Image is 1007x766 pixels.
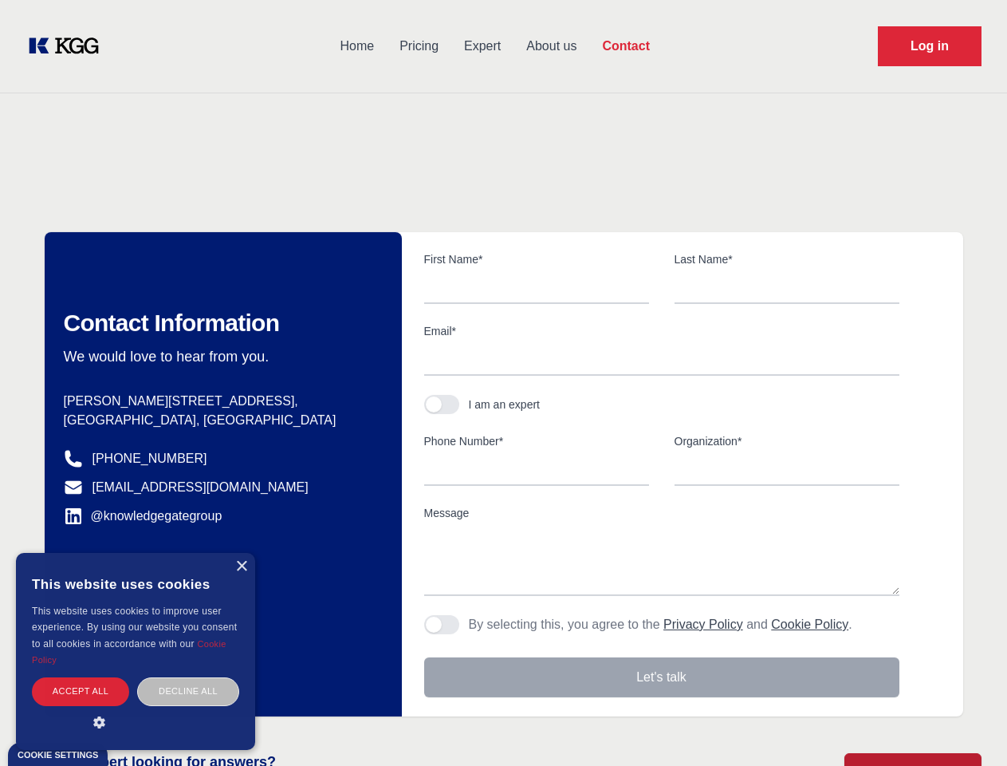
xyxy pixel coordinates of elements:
[92,449,207,468] a: [PHONE_NUMBER]
[137,677,239,705] div: Decline all
[32,565,239,603] div: This website uses cookies
[424,433,649,449] label: Phone Number*
[424,323,899,339] label: Email*
[18,751,98,760] div: Cookie settings
[26,34,112,59] a: KOL Knowledge Platform: Talk to Key External Experts (KEE)
[32,606,237,650] span: This website uses cookies to improve user experience. By using our website you consent to all coo...
[32,639,226,665] a: Cookie Policy
[469,615,852,634] p: By selecting this, you agree to the and .
[513,26,589,67] a: About us
[424,251,649,267] label: First Name*
[469,397,541,413] div: I am an expert
[64,392,376,411] p: [PERSON_NAME][STREET_ADDRESS],
[64,309,376,338] h2: Contact Information
[927,689,1007,766] iframe: Chat Widget
[327,26,387,67] a: Home
[92,478,309,497] a: [EMAIL_ADDRESS][DOMAIN_NAME]
[675,433,899,449] label: Organization*
[675,251,899,267] label: Last Name*
[663,618,743,631] a: Privacy Policy
[589,26,663,67] a: Contact
[64,411,376,430] p: [GEOGRAPHIC_DATA], [GEOGRAPHIC_DATA]
[878,26,981,66] a: Request Demo
[387,26,451,67] a: Pricing
[771,618,848,631] a: Cookie Policy
[64,507,222,526] a: @knowledgegategroup
[451,26,513,67] a: Expert
[64,347,376,366] p: We would love to hear from you.
[424,657,899,697] button: Let's talk
[235,561,247,573] div: Close
[32,677,129,705] div: Accept all
[424,505,899,521] label: Message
